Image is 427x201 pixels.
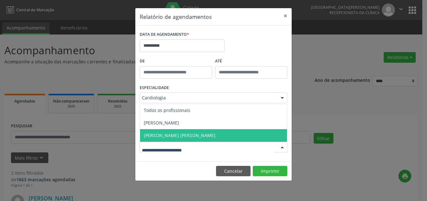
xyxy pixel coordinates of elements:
[144,132,215,138] span: [PERSON_NAME] [PERSON_NAME]
[253,166,287,177] button: Imprimir
[144,107,190,113] span: Todos os profissionais
[140,56,212,66] label: De
[216,166,251,177] button: Cancelar
[279,8,292,24] button: Close
[140,13,212,21] h5: Relatório de agendamentos
[140,83,169,93] label: ESPECIALIDADE
[144,120,179,126] span: [PERSON_NAME]
[215,56,287,66] label: ATÉ
[140,30,189,40] label: DATA DE AGENDAMENTO
[142,95,274,101] span: Cardiologia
